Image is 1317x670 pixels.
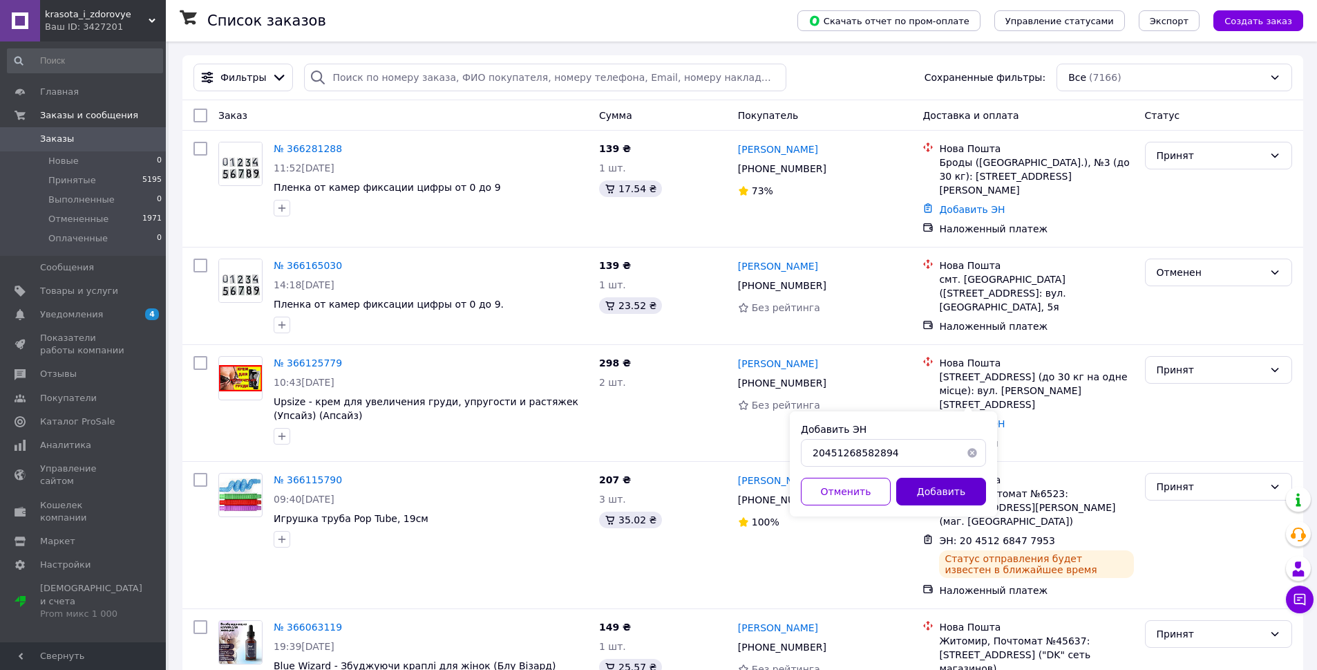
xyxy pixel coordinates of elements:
[752,302,820,313] span: Без рейтинга
[274,162,334,174] span: 11:52[DATE]
[1068,71,1086,84] span: Все
[599,180,662,197] div: 17.54 ₴
[599,494,626,505] span: 3 шт.
[939,356,1133,370] div: Нова Пошта
[48,174,96,187] span: Принятые
[274,474,342,485] a: № 366115790
[40,439,91,452] span: Аналитика
[1150,16,1188,26] span: Экспорт
[939,584,1133,597] div: Наложенный платеж
[599,357,631,369] span: 298 ₴
[939,204,1005,215] a: Добавить ЭН
[735,159,829,178] div: [PHONE_NUMBER]
[274,513,428,524] a: Игрушка труба Pop Tube, 19см
[40,499,128,524] span: Кошелек компании
[219,142,262,185] img: Фото товару
[274,641,334,652] span: 19:39[DATE]
[7,48,163,73] input: Поиск
[48,155,79,167] span: Новые
[274,357,342,369] a: № 366125779
[599,297,662,314] div: 23.52 ₴
[1157,626,1264,642] div: Принят
[40,133,74,145] span: Заказы
[157,194,162,206] span: 0
[40,559,91,571] span: Настройки
[274,377,334,388] span: 10:43[DATE]
[599,162,626,174] span: 1 шт.
[1157,265,1264,280] div: Отменен
[738,142,818,156] a: [PERSON_NAME]
[45,21,166,33] div: Ваш ID: 3427201
[274,396,578,421] a: Upsize - крем для увеличения груди, упругости и растяжек (Упсайз) (Апсайз)
[939,436,1133,450] div: Наличными
[142,213,162,225] span: 1971
[304,64,786,91] input: Поиск по номеру заказа, ФИО покупателя, номеру телефона, Email, номеру накладной
[735,276,829,295] div: [PHONE_NUMBER]
[274,494,334,505] span: 09:40[DATE]
[752,517,779,528] span: 100%
[274,260,342,271] a: № 366165030
[599,512,662,528] div: 35.02 ₴
[1005,16,1114,26] span: Управление статусами
[801,424,866,435] label: Добавить ЭН
[1089,72,1121,83] span: (7166)
[40,261,94,274] span: Сообщения
[738,259,818,273] a: [PERSON_NAME]
[939,142,1133,156] div: Нова Пошта
[599,622,631,633] span: 149 ₴
[939,550,1133,578] div: Статус отправления будет известен в ближайшее время
[145,308,159,320] span: 4
[48,194,115,206] span: Выполненные
[939,620,1133,634] div: Нова Пошта
[1157,479,1264,494] div: Принят
[40,392,97,404] span: Покупатели
[808,15,969,27] span: Скачать отчет по пром-оплате
[599,279,626,290] span: 1 шт.
[40,416,115,428] span: Каталог ProSale
[157,155,162,167] span: 0
[40,582,142,620] span: [DEMOGRAPHIC_DATA] и счета
[1200,15,1303,26] a: Создать заказ
[219,621,262,663] img: Фото товару
[218,110,247,121] span: Заказ
[735,373,829,393] div: [PHONE_NUMBER]
[1145,110,1180,121] span: Статус
[207,12,326,29] h1: Список заказов
[599,110,632,121] span: Сумма
[274,622,342,633] a: № 366063119
[939,535,1055,546] span: ЭН: 20 4512 6847 7953
[735,638,829,657] div: [PHONE_NUMBER]
[40,535,75,548] span: Маркет
[1224,16,1292,26] span: Создать заказ
[939,259,1133,272] div: Нова Пошта
[1213,10,1303,31] button: Создать заказ
[1157,148,1264,163] div: Принят
[599,641,626,652] span: 1 шт.
[939,319,1133,333] div: Наложенный платеж
[738,110,799,121] span: Покупатель
[219,259,262,302] img: Фото товару
[939,222,1133,236] div: Наложенный платеж
[219,478,262,511] img: Фото товару
[599,377,626,388] span: 2 шт.
[925,71,1045,84] span: Сохраненные фильтры:
[274,182,501,193] a: Пленка от камер фиксации цифры от 0 до 9
[40,308,103,321] span: Уведомления
[939,473,1133,487] div: Нова Пошта
[752,400,820,411] span: Без рейтинга
[218,473,263,517] a: Фото товару
[1157,362,1264,378] div: Принят
[939,487,1133,528] div: Стрый, Почтомат №6523: [STREET_ADDRESS][PERSON_NAME] (маг. [GEOGRAPHIC_DATA])
[40,86,79,98] span: Главная
[142,174,162,187] span: 5195
[48,213,108,225] span: Отмененные
[994,10,1125,31] button: Управление статусами
[218,259,263,303] a: Фото товару
[274,299,504,310] span: Пленка от камер фиксации цифры от 0 до 9.
[220,71,266,84] span: Фильтры
[40,332,128,357] span: Показатели работы компании
[599,474,631,485] span: 207 ₴
[599,260,631,271] span: 139 ₴
[958,439,986,467] button: Очистить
